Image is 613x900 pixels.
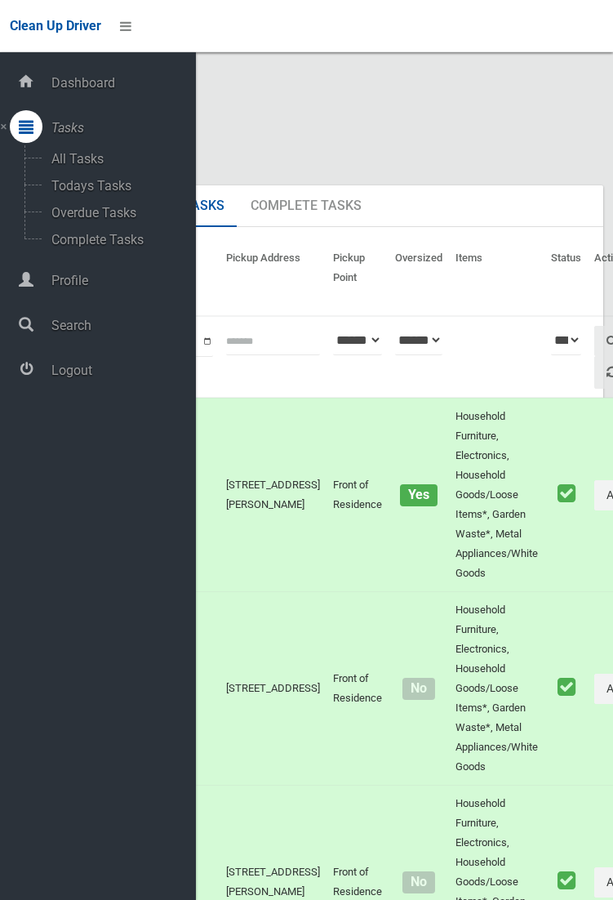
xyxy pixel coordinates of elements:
span: Tasks [47,120,196,136]
th: Pickup Address [220,240,326,316]
th: Status [544,240,588,316]
span: No [402,871,434,893]
span: Clean Up Driver [10,18,101,33]
i: Booking marked as collected. [557,483,575,504]
td: [STREET_ADDRESS] [220,592,326,786]
td: Front of Residence [326,592,389,786]
span: Dashboard [47,75,196,91]
td: Household Furniture, Electronics, Household Goods/Loose Items*, Garden Waste*, Metal Appliances/W... [449,398,544,592]
span: No [402,678,434,700]
span: All Tasks [47,151,182,167]
a: Clean Up Driver [10,14,101,38]
span: Todays Tasks [47,178,182,194]
i: Booking marked as collected. [557,870,575,891]
span: Search [47,318,196,333]
span: Logout [47,363,196,378]
a: Complete Tasks [238,185,374,228]
span: Profile [47,273,196,288]
span: Yes [400,484,437,506]
h4: Normal sized [395,682,442,696]
span: Overdue Tasks [47,205,182,221]
th: Oversized [389,240,449,316]
i: Booking marked as collected. [557,676,575,697]
span: Complete Tasks [47,232,182,247]
h4: Oversized [395,488,442,502]
td: [STREET_ADDRESS][PERSON_NAME] [220,398,326,592]
h4: Normal sized [395,875,442,889]
th: Items [449,240,544,316]
td: Household Furniture, Electronics, Household Goods/Loose Items*, Garden Waste*, Metal Appliances/W... [449,592,544,786]
td: Front of Residence [326,398,389,592]
th: Pickup Point [326,240,389,316]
